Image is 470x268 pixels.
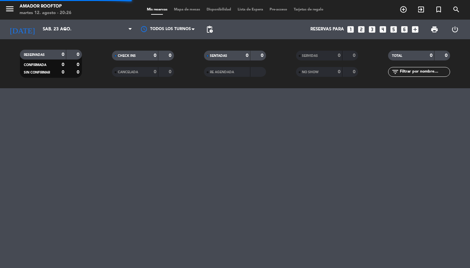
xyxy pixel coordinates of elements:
div: Amador Rooftop [20,3,71,10]
i: exit_to_app [417,6,425,13]
i: looks_5 [389,25,398,34]
strong: 0 [353,53,357,58]
div: martes 12. agosto - 20:26 [20,10,71,16]
strong: 0 [169,70,173,74]
i: turned_in_not [435,6,443,13]
strong: 0 [445,53,449,58]
span: Reservas para [310,27,344,32]
span: SENTADAS [210,54,227,58]
i: arrow_drop_down [61,25,69,33]
strong: 0 [62,62,64,67]
i: looks_4 [379,25,387,34]
strong: 0 [338,53,340,58]
span: Lista de Espera [234,8,266,11]
input: Filtrar por nombre... [399,68,450,75]
span: NO SHOW [302,71,319,74]
button: menu [5,4,15,16]
i: looks_3 [368,25,376,34]
strong: 0 [246,53,248,58]
span: SERVIDAS [302,54,318,58]
span: SIN CONFIRMAR [24,71,50,74]
span: print [431,25,438,33]
i: menu [5,4,15,14]
i: search [452,6,460,13]
div: LOG OUT [445,20,465,39]
span: CHECK INS [118,54,136,58]
strong: 0 [338,70,340,74]
strong: 0 [169,53,173,58]
i: add_circle_outline [399,6,407,13]
strong: 0 [154,70,156,74]
i: [DATE] [5,22,39,37]
span: RESERVADAS [24,53,45,57]
strong: 0 [430,53,432,58]
i: looks_two [357,25,366,34]
strong: 0 [62,52,64,57]
i: add_box [411,25,419,34]
span: RE AGENDADA [210,71,234,74]
span: Tarjetas de regalo [290,8,327,11]
strong: 0 [77,62,81,67]
strong: 0 [353,70,357,74]
i: filter_list [391,68,399,76]
strong: 0 [62,70,64,75]
span: Mis reservas [144,8,171,11]
span: pending_actions [206,25,213,33]
i: looks_6 [400,25,409,34]
span: TOTAL [392,54,402,58]
strong: 0 [77,70,81,75]
strong: 0 [154,53,156,58]
i: power_settings_new [451,25,459,33]
span: Disponibilidad [203,8,234,11]
strong: 0 [261,53,265,58]
span: CONFIRMADA [24,63,46,67]
span: Pre-acceso [266,8,290,11]
span: Mapa de mesas [171,8,203,11]
strong: 0 [77,52,81,57]
i: looks_one [346,25,355,34]
span: CANCELADA [118,71,138,74]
